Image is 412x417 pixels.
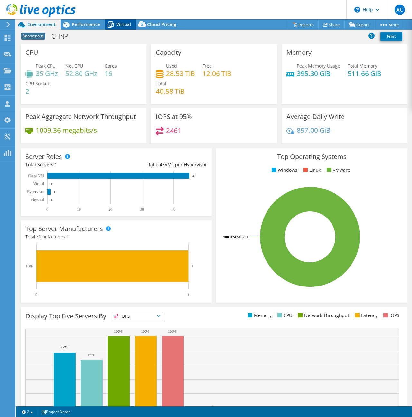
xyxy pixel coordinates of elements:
span: Free [202,63,212,69]
h3: Capacity [156,49,181,56]
span: Virtual [116,21,131,27]
a: Print [380,32,402,41]
text: 0 [51,199,52,202]
text: 0 [46,207,48,212]
span: Peak Memory Usage [297,63,340,69]
span: Performance [72,21,100,27]
span: Environment [27,21,56,27]
h4: 12.06 TiB [202,70,231,77]
h3: IOPS at 95% [156,113,192,120]
text: 20 [108,207,112,212]
text: Virtual [33,181,44,186]
text: 40 [172,207,175,212]
li: Latency [353,312,378,319]
text: 1 [54,190,55,194]
span: 45 [160,161,165,168]
a: Project Notes [37,408,75,416]
tspan: ESXi 7.0 [235,234,248,239]
li: Network Throughput [296,312,349,319]
span: Net CPU [65,63,83,69]
span: Total [156,81,166,87]
text: 100% [141,329,149,333]
h4: 1009.36 megabits/s [36,127,97,134]
span: IOPS [112,312,163,320]
text: 0 [51,182,52,186]
svg: \n [354,7,360,13]
li: Windows [270,167,297,174]
span: CPU Sockets [25,81,51,87]
h1: CHNP [49,33,78,40]
li: Memory [246,312,272,319]
h4: 395.30 GiB [297,70,340,77]
text: 0 [35,292,37,297]
li: VMware [325,167,350,174]
span: Used [166,63,177,69]
h4: 40.58 TiB [156,88,185,95]
text: 10 [77,207,81,212]
a: Share [318,20,345,30]
text: 1 [192,264,193,268]
div: Total Servers: [25,161,116,168]
h3: Peak Aggregate Network Throughput [25,113,136,120]
a: Export [344,20,374,30]
h4: 511.66 GiB [348,70,381,77]
h4: Total Manufacturers: [25,233,207,240]
h3: CPU [25,49,38,56]
span: Total Memory [348,63,377,69]
h4: 897.00 GiB [297,127,331,134]
span: Cloud Pricing [147,21,176,27]
text: 100% [168,329,176,333]
div: Ratio: VMs per Hypervisor [116,161,207,168]
text: Guest VM [28,173,44,178]
a: More [374,20,404,30]
tspan: 100.0% [223,234,235,239]
li: IOPS [382,312,399,319]
span: 1 [55,161,57,168]
h4: 35 GHz [36,70,58,77]
h3: Top Server Manufacturers [25,225,103,232]
h4: 2461 [166,127,182,134]
span: Anonymous [21,33,45,40]
span: Peak CPU [36,63,56,69]
span: 1 [67,234,69,240]
text: Hypervisor [27,189,44,194]
text: 1 [187,292,189,297]
text: 45 [192,174,196,178]
h4: 28.53 TiB [166,70,195,77]
h3: Memory [286,49,312,56]
li: CPU [276,312,292,319]
a: 2 [17,408,37,416]
text: 30 [140,207,144,212]
text: 67% [88,353,94,356]
li: Linux [302,167,321,174]
h4: 16 [105,70,117,77]
h4: 2 [25,88,51,95]
text: HPE [26,264,33,268]
h3: Top Operating Systems [221,153,403,160]
h3: Server Roles [25,153,62,160]
h4: 52.80 GHz [65,70,97,77]
a: Reports [288,20,319,30]
text: 100% [114,329,122,333]
text: Physical [31,198,44,202]
span: Cores [105,63,117,69]
h3: Average Daily Write [286,113,344,120]
span: AC [395,5,405,15]
text: 77% [61,345,67,349]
